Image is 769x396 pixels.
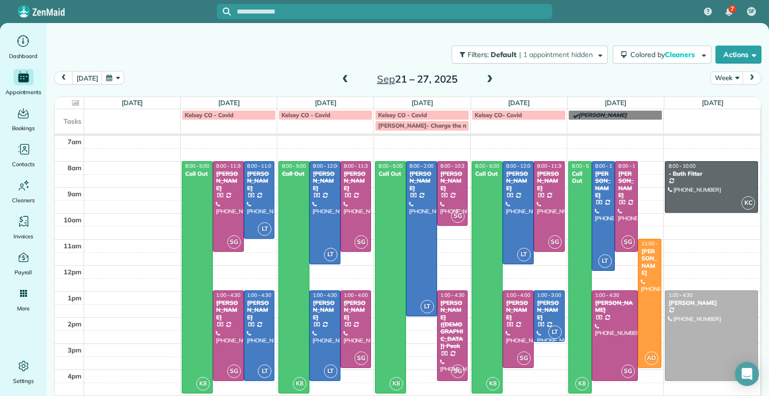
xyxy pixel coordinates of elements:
span: 8:00 - 11:00 [247,163,274,169]
div: [PERSON_NAME] [409,170,434,192]
div: [PERSON_NAME] [668,299,755,306]
span: SG [227,235,241,249]
span: Default [491,50,517,59]
span: LT [517,248,531,261]
span: 9am [68,190,82,198]
span: Cleaners [665,50,697,59]
div: 7 unread notifications [718,1,739,23]
span: More [17,303,30,313]
span: 8:00 - 5:00 [475,163,499,169]
span: SG [451,209,465,223]
div: [PERSON_NAME] [216,170,241,192]
span: SG [621,364,635,378]
span: K8 [390,377,403,390]
span: Kelsey CO- Covid [475,111,522,119]
span: Kelsey CO - Covid [185,111,234,119]
span: SF [748,8,755,16]
span: SG [517,351,531,365]
span: Payroll [15,267,33,277]
span: 8:00 - 10:30 [441,163,468,169]
button: Actions [715,46,761,64]
span: 12pm [64,268,82,276]
div: [PERSON_NAME] [595,170,612,199]
div: Open Intercom Messenger [735,362,759,386]
span: Colored by [630,50,698,59]
div: [PERSON_NAME] [440,170,465,192]
span: 1:00 - 4:30 [441,292,465,298]
div: Call Out [281,170,306,177]
span: LT [598,254,612,268]
button: next [742,71,761,85]
a: [DATE] [412,99,433,107]
svg: Focus search [223,8,231,16]
div: Call Out [378,170,403,177]
span: Appointments [6,87,42,97]
div: [PERSON_NAME] [595,299,635,314]
span: Sep [377,73,395,85]
div: [PERSON_NAME] [506,170,531,192]
span: [PERSON_NAME]- Charge the new Cc [378,122,483,129]
div: [PERSON_NAME] [641,248,658,277]
a: [DATE] [508,99,530,107]
span: 8:00 - 5:00 [378,163,403,169]
a: [DATE] [605,99,626,107]
span: LT [548,325,562,339]
span: 3pm [68,346,82,354]
span: Filters: [468,50,489,59]
span: 8:00 - 11:30 [618,163,645,169]
span: 1:00 - 4:00 [344,292,368,298]
span: 7 [730,5,734,13]
h2: 21 – 27, 2025 [355,74,480,85]
a: Bookings [4,105,43,133]
span: 1:00 - 4:30 [595,292,619,298]
span: Cleaners [12,195,35,205]
div: [PERSON_NAME] [618,170,635,199]
div: Call Out [571,170,588,185]
span: K8 [196,377,210,390]
span: 8:00 - 5:00 [282,163,306,169]
span: KC [741,196,755,210]
div: [PERSON_NAME] [537,170,562,192]
a: Filters: Default | 1 appointment hidden [447,46,608,64]
div: [PERSON_NAME] [247,299,272,321]
span: 8:00 - 12:00 [313,163,340,169]
a: [DATE] [702,99,723,107]
a: [DATE] [315,99,336,107]
span: 8:00 - 5:00 [572,163,596,169]
button: Colored byCleaners [613,46,711,64]
span: LT [421,300,434,313]
span: SG [548,235,562,249]
span: 4pm [68,372,82,380]
span: Kelsey CO - Covid [378,111,427,119]
span: SG [354,235,368,249]
span: SG [227,364,241,378]
a: [DATE] [122,99,143,107]
button: [DATE] [72,71,102,85]
span: 1:00 - 4:30 [216,292,240,298]
span: 1:00 - 4:30 [247,292,271,298]
div: [PERSON_NAME] [312,170,337,192]
span: SG [451,364,465,378]
div: Call Out [475,170,500,177]
span: 1:00 - 4:30 [313,292,337,298]
div: [PERSON_NAME] [216,299,241,321]
a: Cleaners [4,177,43,205]
span: 10am [64,216,82,224]
a: [DATE] [218,99,240,107]
span: 2pm [68,320,82,328]
span: K8 [486,377,500,390]
button: prev [54,71,73,85]
span: Settings [13,376,34,386]
span: LT [258,222,271,236]
span: 8:00 - 11:30 [344,163,371,169]
a: Payroll [4,249,43,277]
div: [PERSON_NAME] [343,299,368,321]
a: Settings [4,358,43,386]
button: Filters: Default | 1 appointment hidden [452,46,608,64]
div: - Bath Fitter [668,170,755,177]
span: 8:00 - 12:00 [506,163,533,169]
span: K8 [575,377,589,390]
span: 1pm [68,294,82,302]
a: Dashboard [4,33,43,61]
span: Dashboard [9,51,38,61]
